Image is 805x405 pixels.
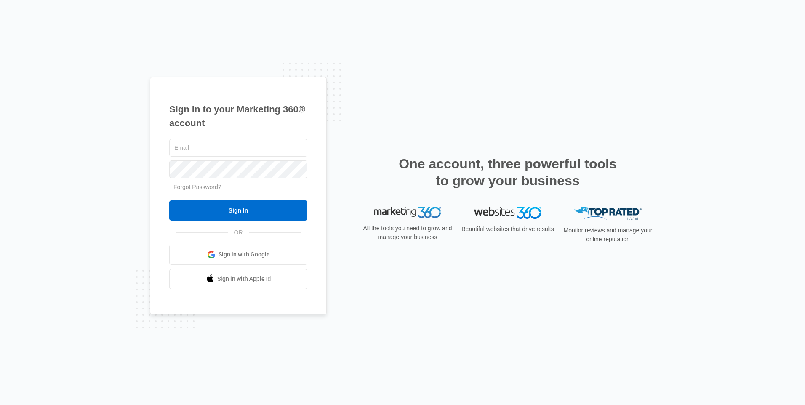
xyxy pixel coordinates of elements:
[169,200,307,221] input: Sign In
[228,228,249,237] span: OR
[561,226,655,244] p: Monitor reviews and manage your online reputation
[461,225,555,234] p: Beautiful websites that drive results
[219,250,270,259] span: Sign in with Google
[173,184,221,190] a: Forgot Password?
[396,155,619,189] h2: One account, three powerful tools to grow your business
[217,274,271,283] span: Sign in with Apple Id
[360,224,455,242] p: All the tools you need to grow and manage your business
[169,102,307,130] h1: Sign in to your Marketing 360® account
[169,245,307,265] a: Sign in with Google
[169,269,307,289] a: Sign in with Apple Id
[474,207,541,219] img: Websites 360
[169,139,307,157] input: Email
[374,207,441,218] img: Marketing 360
[574,207,642,221] img: Top Rated Local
